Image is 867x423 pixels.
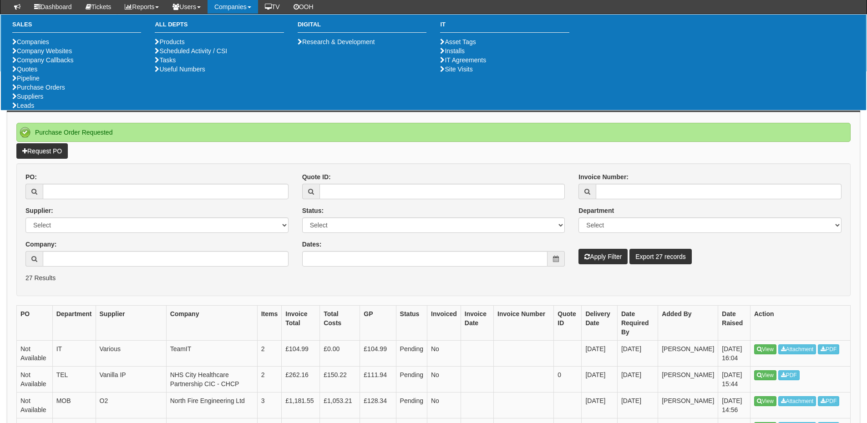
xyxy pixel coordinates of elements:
td: TeamIT [166,340,257,366]
a: Companies [12,38,49,45]
td: [DATE] 14:56 [718,392,750,418]
a: Installs [440,47,465,55]
td: Not Available [17,340,53,366]
td: No [427,366,461,392]
a: Research & Development [298,38,375,45]
th: Action [750,305,851,340]
a: Purchase Orders [12,84,65,91]
a: Suppliers [12,93,43,100]
th: Date Required By [617,305,658,340]
a: View [754,396,776,406]
th: Department [52,305,96,340]
td: [DATE] 15:44 [718,366,750,392]
td: Various [96,340,166,366]
td: £1,053.21 [320,392,360,418]
a: Pipeline [12,75,40,82]
label: Status: [302,206,324,215]
h3: IT [440,21,569,33]
label: PO: [25,172,37,181]
div: Purchase Order Requested [16,123,851,142]
th: Total Costs [320,305,360,340]
td: Pending [396,366,427,392]
p: 27 Results [25,273,842,282]
td: £1,181.55 [282,392,320,418]
td: North Fire Engineering Ltd [166,392,257,418]
a: Leads [12,102,34,109]
label: Dates: [302,240,322,249]
th: Quote ID [554,305,582,340]
td: [DATE] [617,340,658,366]
label: Department [578,206,614,215]
th: Invoice Number [494,305,554,340]
label: Invoice Number: [578,172,629,181]
th: Company [166,305,257,340]
a: Site Visits [440,65,472,73]
label: Company: [25,240,56,249]
label: Quote ID: [302,172,331,181]
td: [DATE] [582,392,618,418]
a: Company Callbacks [12,56,74,64]
th: Delivery Date [582,305,618,340]
td: MOB [52,392,96,418]
a: View [754,344,776,354]
th: Added By [658,305,718,340]
td: NHS City Healthcare Partnership CIC - CHCP [166,366,257,392]
a: Export 27 records [629,249,692,264]
a: Attachment [778,344,816,354]
a: Scheduled Activity / CSI [155,47,227,55]
a: Attachment [778,396,816,406]
td: £104.99 [282,340,320,366]
th: Supplier [96,305,166,340]
td: [DATE] [617,392,658,418]
th: GP [360,305,396,340]
th: Items [257,305,282,340]
td: 3 [257,392,282,418]
td: Not Available [17,392,53,418]
button: Apply Filter [578,249,628,264]
a: IT Agreements [440,56,486,64]
a: View [754,370,776,380]
td: £111.94 [360,366,396,392]
td: £104.99 [360,340,396,366]
td: Pending [396,392,427,418]
h3: Sales [12,21,141,33]
td: 2 [257,340,282,366]
a: Asset Tags [440,38,476,45]
td: [PERSON_NAME] [658,340,718,366]
a: PDF [778,370,800,380]
th: Invoiced [427,305,461,340]
td: Pending [396,340,427,366]
th: Status [396,305,427,340]
td: [DATE] [582,340,618,366]
td: £150.22 [320,366,360,392]
a: Products [155,38,184,45]
a: Tasks [155,56,176,64]
td: [DATE] [617,366,658,392]
a: Request PO [16,143,68,159]
a: Company Websites [12,47,72,55]
td: [DATE] 16:04 [718,340,750,366]
td: 0 [554,366,582,392]
th: Date Raised [718,305,750,340]
a: Quotes [12,65,37,73]
a: Useful Numbers [155,65,205,73]
h3: All Depts [155,21,284,33]
td: [PERSON_NAME] [658,366,718,392]
td: £262.16 [282,366,320,392]
td: No [427,340,461,366]
a: PDF [818,396,839,406]
td: £0.00 [320,340,360,366]
td: O2 [96,392,166,418]
td: [PERSON_NAME] [658,392,718,418]
td: 2 [257,366,282,392]
th: Invoice Date [461,305,493,340]
th: PO [17,305,53,340]
td: [DATE] [582,366,618,392]
td: Not Available [17,366,53,392]
td: Vanilla IP [96,366,166,392]
td: No [427,392,461,418]
label: Supplier: [25,206,53,215]
td: TEL [52,366,96,392]
td: IT [52,340,96,366]
th: Invoice Total [282,305,320,340]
